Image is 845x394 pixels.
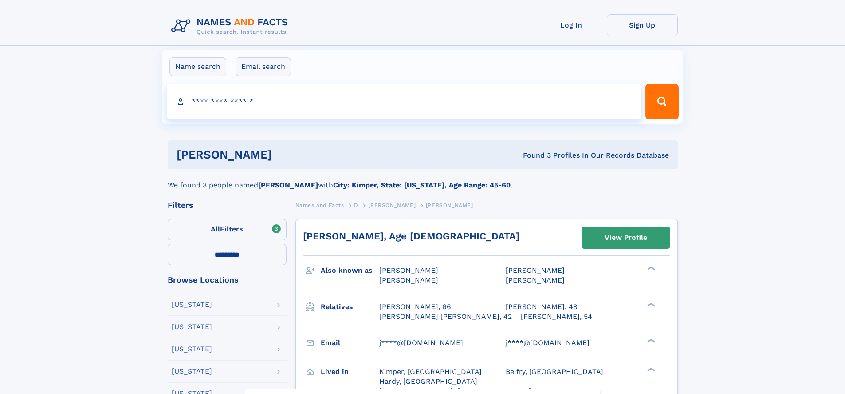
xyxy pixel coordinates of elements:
span: [PERSON_NAME] [368,202,416,208]
div: ❯ [645,266,656,271]
div: ❯ [645,366,656,372]
a: [PERSON_NAME], 66 [379,302,451,312]
span: [PERSON_NAME] [506,276,565,284]
span: [PERSON_NAME] [379,266,438,275]
span: Belfry, [GEOGRAPHIC_DATA] [506,367,603,376]
a: [PERSON_NAME] [368,199,416,211]
a: [PERSON_NAME], 54 [521,312,592,322]
div: Filters [168,201,287,209]
span: All [211,225,220,233]
img: Logo Names and Facts [168,14,295,38]
div: ❯ [645,338,656,343]
div: We found 3 people named with . [168,169,678,191]
a: View Profile [582,227,670,248]
span: [PERSON_NAME] [379,276,438,284]
label: Filters [168,219,287,240]
div: [US_STATE] [172,301,212,308]
b: City: Kimper, State: [US_STATE], Age Range: 45-60 [333,181,511,189]
a: [PERSON_NAME], 48 [506,302,578,312]
h1: [PERSON_NAME] [177,149,397,160]
a: [PERSON_NAME], Age [DEMOGRAPHIC_DATA] [303,231,519,242]
div: Found 3 Profiles In Our Records Database [397,151,669,160]
label: Email search [236,57,291,76]
div: ❯ [645,302,656,307]
div: [US_STATE] [172,368,212,375]
a: Sign Up [607,14,678,36]
a: Log In [536,14,607,36]
span: [PERSON_NAME] [506,266,565,275]
h3: Email [321,335,379,350]
h3: Also known as [321,263,379,278]
div: [US_STATE] [172,323,212,330]
span: [PERSON_NAME] [426,202,473,208]
label: Name search [169,57,226,76]
a: [PERSON_NAME] [PERSON_NAME], 42 [379,312,512,322]
h3: Relatives [321,299,379,314]
button: Search Button [645,84,678,119]
b: [PERSON_NAME] [258,181,318,189]
h3: Lived in [321,364,379,379]
a: D [354,199,358,211]
span: D [354,202,358,208]
div: [US_STATE] [172,346,212,353]
div: Browse Locations [168,276,287,284]
input: search input [167,84,642,119]
div: View Profile [605,227,647,248]
a: Names and Facts [295,199,344,211]
span: Kimper, [GEOGRAPHIC_DATA] [379,367,482,376]
span: Hardy, [GEOGRAPHIC_DATA] [379,377,477,386]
